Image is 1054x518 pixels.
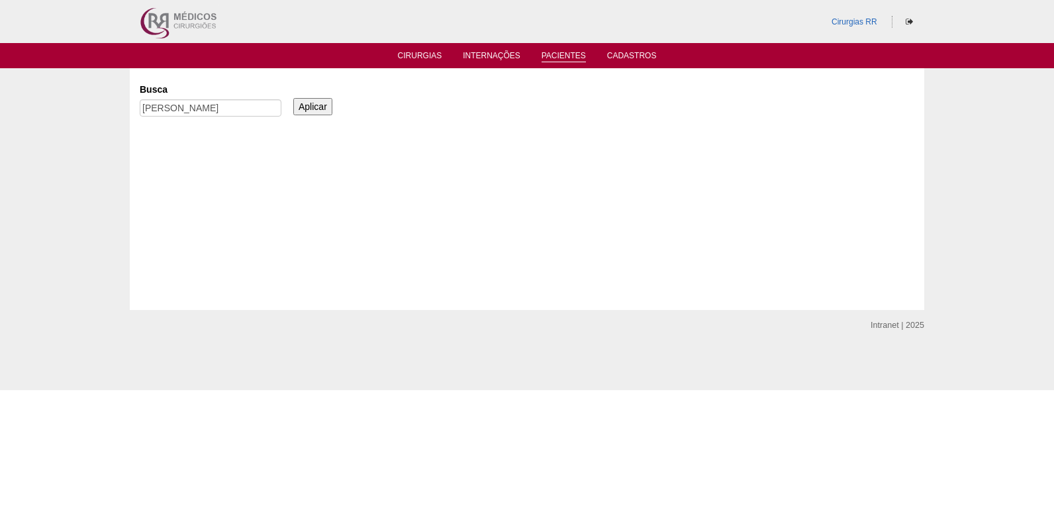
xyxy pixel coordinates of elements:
input: Aplicar [293,98,332,115]
label: Busca [140,83,281,96]
a: Pacientes [542,51,586,62]
div: Intranet | 2025 [871,319,924,332]
i: Sair [906,18,913,26]
a: Cirurgias [398,51,442,64]
input: Digite os termos que você deseja procurar. [140,99,281,117]
a: Cadastros [607,51,657,64]
a: Cirurgias RR [832,17,877,26]
a: Internações [463,51,520,64]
